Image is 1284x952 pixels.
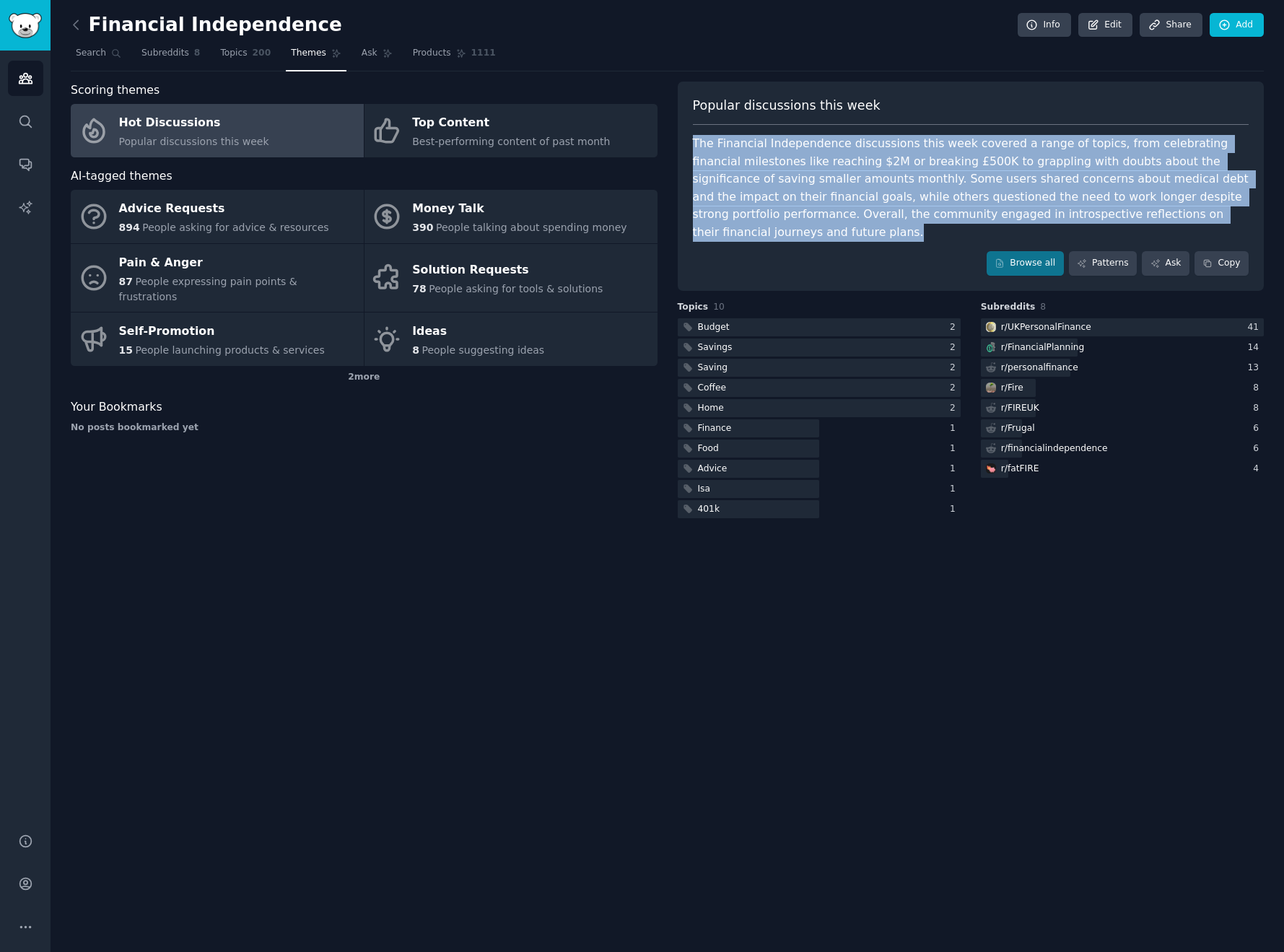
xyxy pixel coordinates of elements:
[678,399,961,417] a: Home2
[1069,251,1137,276] a: Patterns
[364,190,658,243] a: Money Talk390People talking about spending money
[1001,362,1078,375] div: r/ personalfinance
[981,339,1264,357] a: FinancialPlanningr/FinancialPlanning14
[1001,442,1108,455] div: r/ financialindependence
[698,362,728,375] div: Saving
[693,97,881,115] span: Popular discussions this week
[413,47,451,60] span: Products
[71,244,364,313] a: Pain & Anger87People expressing pain points & frustrations
[950,463,961,476] div: 1
[698,503,720,516] div: 401k
[119,136,269,147] span: Popular discussions this week
[1001,463,1039,476] div: r/ fatFIRE
[71,190,364,243] a: Advice Requests894People asking for advice & resources
[678,301,709,314] span: Topics
[981,359,1264,377] a: r/personalfinance13
[1247,341,1264,354] div: 14
[408,42,501,71] a: Products1111
[713,302,725,312] span: 10
[71,398,162,416] span: Your Bookmarks
[678,480,961,498] a: Isa1
[71,167,172,185] span: AI-tagged themes
[119,198,329,221] div: Advice Requests
[678,379,961,397] a: Coffee2
[950,362,961,375] div: 2
[71,104,364,157] a: Hot DiscussionsPopular discussions this week
[194,47,201,60] span: 8
[1253,463,1264,476] div: 4
[1001,402,1039,415] div: r/ FIREUK
[698,483,711,496] div: Isa
[693,135,1249,241] div: The Financial Independence discussions this week covered a range of topics, from celebrating fina...
[698,422,732,435] div: Finance
[1001,382,1023,395] div: r/ Fire
[1040,302,1046,312] span: 8
[987,251,1064,276] a: Browse all
[1001,341,1085,354] div: r/ FinancialPlanning
[698,463,728,476] div: Advice
[286,42,346,71] a: Themes
[76,47,106,60] span: Search
[71,366,658,389] div: 2 more
[364,244,658,313] a: Solution Requests78People asking for tools & solutions
[357,42,398,71] a: Ask
[71,422,658,434] div: No posts bookmarked yet
[71,14,342,37] h2: Financial Independence
[1001,422,1035,435] div: r/ Frugal
[135,344,324,356] span: People launching products & services
[291,47,326,60] span: Themes
[412,198,626,221] div: Money Talk
[698,402,724,415] div: Home
[981,399,1264,417] a: r/FIREUK8
[950,483,961,496] div: 1
[986,383,996,393] img: Fire
[1253,422,1264,435] div: 6
[678,318,961,336] a: Budget2
[981,301,1036,314] span: Subreddits
[412,112,610,135] div: Top Content
[986,463,996,473] img: fatFIRE
[981,419,1264,437] a: r/Frugal6
[136,42,205,71] a: Subreddits8
[698,442,719,455] div: Food
[220,47,247,60] span: Topics
[1195,251,1249,276] button: Copy
[412,222,433,233] span: 390
[981,440,1264,458] a: r/financialindependence6
[986,342,996,352] img: FinancialPlanning
[119,251,357,274] div: Pain & Anger
[429,283,603,294] span: People asking for tools & solutions
[71,82,160,100] span: Scoring themes
[71,313,364,366] a: Self-Promotion15People launching products & services
[1247,321,1264,334] div: 41
[253,47,271,60] span: 200
[698,321,730,334] div: Budget
[981,460,1264,478] a: fatFIREr/fatFIRE4
[119,320,325,344] div: Self-Promotion
[362,47,377,60] span: Ask
[1247,362,1264,375] div: 13
[678,419,961,437] a: Finance1
[981,379,1264,397] a: Firer/Fire8
[1253,402,1264,415] div: 8
[1078,13,1132,38] a: Edit
[364,104,658,157] a: Top ContentBest-performing content of past month
[698,341,733,354] div: Savings
[678,500,961,518] a: 401k1
[215,42,276,71] a: Topics200
[678,460,961,478] a: Advice1
[436,222,627,233] span: People talking about spending money
[1253,382,1264,395] div: 8
[1253,442,1264,455] div: 6
[950,402,961,415] div: 2
[950,341,961,354] div: 2
[950,321,961,334] div: 2
[119,112,269,135] div: Hot Discussions
[119,344,133,356] span: 15
[412,344,419,356] span: 8
[1001,321,1091,334] div: r/ UKPersonalFinance
[698,382,727,395] div: Coffee
[119,222,140,233] span: 894
[950,422,961,435] div: 1
[71,42,126,71] a: Search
